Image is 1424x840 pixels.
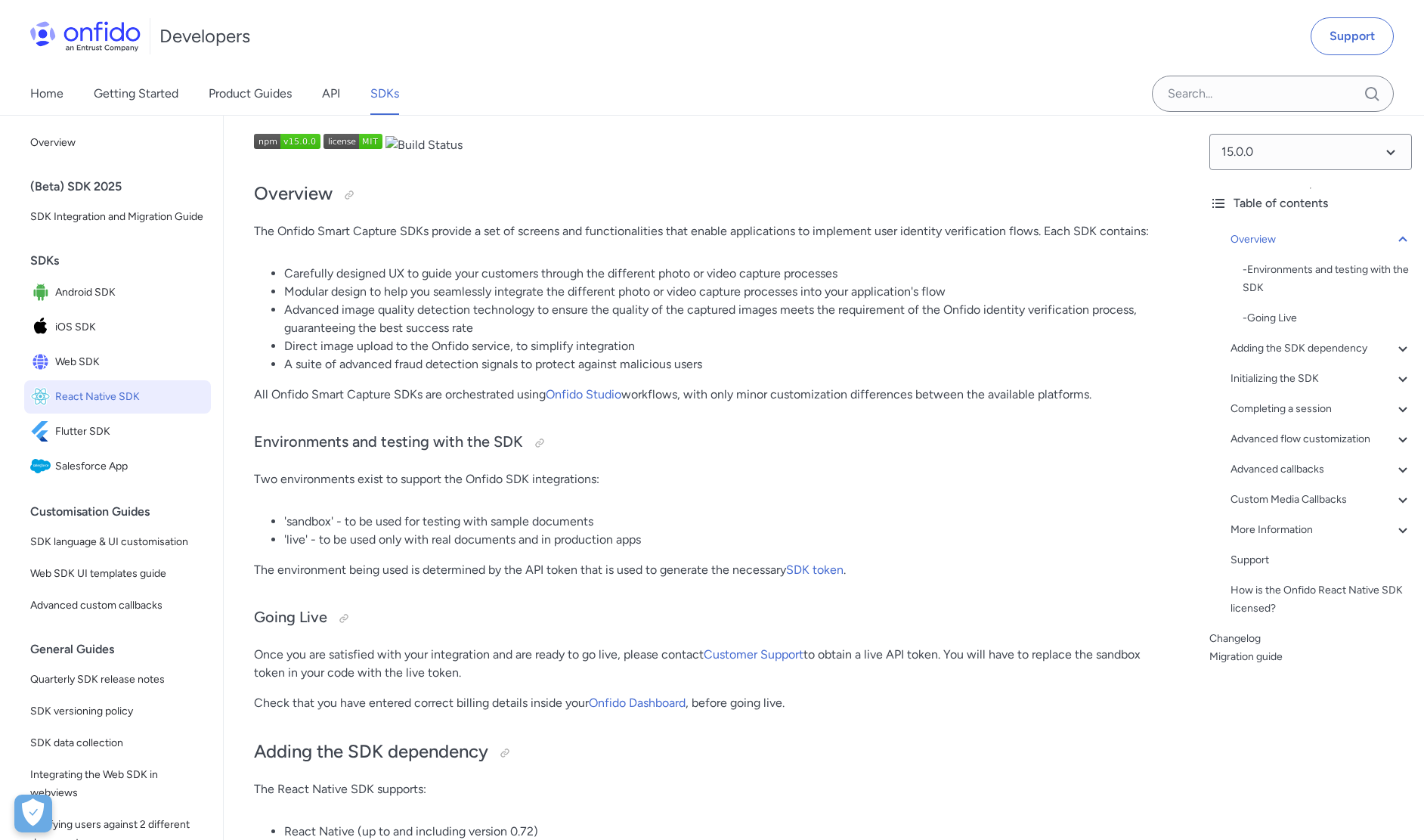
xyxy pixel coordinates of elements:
li: 'sandbox' - to be used for testing with sample documents [284,513,1167,531]
p: Check that you have entered correct billing details inside your , before going live. [254,694,1167,712]
span: React Native SDK [55,386,205,408]
a: IconWeb SDKWeb SDK [24,346,211,379]
h2: Adding the SDK dependency [254,739,1167,765]
a: Advanced custom callbacks [24,590,211,621]
a: Onfido Dashboard [589,696,686,710]
h1: Developers [159,24,250,48]
img: IconReact Native SDK [30,386,55,408]
img: npm [254,134,320,149]
span: Android SDK [55,282,205,303]
img: IconSalesforce App [30,456,55,477]
span: SDK Integration and Migration Guide [30,208,205,226]
a: Support [1311,17,1394,55]
a: Custom Media Callbacks [1231,491,1412,509]
a: Changelog [1209,630,1412,648]
img: IconiOS SDK [30,317,55,338]
li: Direct image upload to the Onfido service, to simplify integration [284,337,1167,355]
a: Onfido Studio [546,387,621,401]
span: Salesforce App [55,456,205,477]
input: Onfido search input field [1152,76,1394,112]
li: Modular design to help you seamlessly integrate the different photo or video capture processes in... [284,283,1167,301]
a: Support [1231,551,1412,569]
li: A suite of advanced fraud detection signals to protect against malicious users [284,355,1167,374]
div: SDKs [30,246,217,276]
img: IconAndroid SDK [30,282,55,303]
a: Migration guide [1209,648,1412,666]
img: NPM [323,134,382,149]
button: Open Preferences [14,795,52,832]
img: IconWeb SDK [30,352,55,373]
div: Adding the SDK dependency [1231,339,1412,358]
span: Advanced custom callbacks [30,597,205,615]
span: iOS SDK [55,317,205,338]
a: Product Guides [209,73,292,115]
h3: Going Live [254,606,1167,631]
div: - Environments and testing with the SDK [1243,261,1412,297]
a: Quarterly SDK release notes [24,665,211,695]
span: Overview [30,134,205,152]
li: 'live' - to be used only with real documents and in production apps [284,531,1167,549]
a: Getting Started [94,73,178,115]
a: SDK Integration and Migration Guide [24,202,211,232]
a: Initializing the SDK [1231,370,1412,388]
a: Completing a session [1231,400,1412,418]
h2: Overview [254,181,1167,207]
a: Advanced flow customization [1231,430,1412,448]
h3: Environments and testing with the SDK [254,431,1167,455]
div: Table of contents [1209,194,1412,212]
a: Home [30,73,63,115]
span: SDK data collection [30,734,205,752]
a: Overview [24,128,211,158]
a: How is the Onfido React Native SDK licensed? [1231,581,1412,618]
p: The React Native SDK supports: [254,780,1167,798]
div: - Going Live [1243,309,1412,327]
span: SDK language & UI customisation [30,533,205,551]
p: All Onfido Smart Capture SDKs are orchestrated using workflows, with only minor customization dif... [254,386,1167,404]
div: Customisation Guides [30,497,217,527]
a: SDKs [370,73,399,115]
span: Web SDK UI templates guide [30,565,205,583]
a: IconSalesforce AppSalesforce App [24,450,211,483]
a: Overview [1231,231,1412,249]
a: IconReact Native SDKReact Native SDK [24,380,211,414]
a: SDK data collection [24,728,211,758]
li: Carefully designed UX to guide your customers through the different photo or video capture processes [284,265,1167,283]
a: Advanced callbacks [1231,460,1412,479]
li: Advanced image quality detection technology to ensure the quality of the captured images meets th... [284,301,1167,337]
a: Customer Support [704,647,803,662]
span: SDK versioning policy [30,702,205,721]
span: Integrating the Web SDK in webviews [30,766,205,802]
a: Web SDK UI templates guide [24,559,211,589]
a: More Information [1231,521,1412,539]
span: Quarterly SDK release notes [30,671,205,689]
p: The Onfido Smart Capture SDKs provide a set of screens and functionalities that enable applicatio... [254,222,1167,240]
div: General Guides [30,634,217,665]
p: The environment being used is determined by the API token that is used to generate the necessary . [254,561,1167,579]
a: Integrating the Web SDK in webviews [24,760,211,808]
div: (Beta) SDK 2025 [30,172,217,202]
img: IconFlutter SDK [30,421,55,442]
p: Two environments exist to support the Onfido SDK integrations: [254,470,1167,488]
a: SDK language & UI customisation [24,527,211,557]
a: IconAndroid SDKAndroid SDK [24,276,211,309]
a: API [322,73,340,115]
a: IconFlutter SDKFlutter SDK [24,415,211,448]
a: -Environments and testing with the SDK [1243,261,1412,297]
img: Onfido Logo [30,21,141,51]
img: Build Status [385,136,463,154]
a: SDK token [786,563,844,577]
a: IconiOS SDKiOS SDK [24,311,211,344]
div: Cookie Preferences [14,795,52,832]
p: Once you are satisfied with your integration and are ready to go live, please contact to obtain a... [254,646,1167,682]
span: Flutter SDK [55,421,205,442]
span: Web SDK [55,352,205,373]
